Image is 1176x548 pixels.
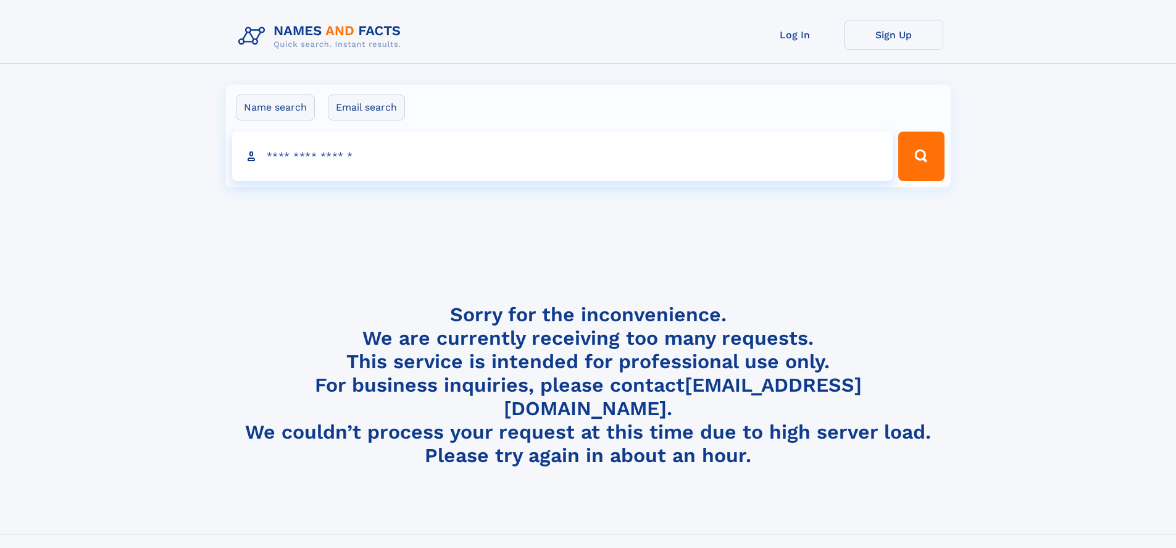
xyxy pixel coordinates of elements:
[233,303,943,468] h4: Sorry for the inconvenience. We are currently receiving too many requests. This service is intend...
[898,132,944,181] button: Search Button
[504,373,862,420] a: [EMAIL_ADDRESS][DOMAIN_NAME]
[236,95,315,120] label: Name search
[746,20,844,50] a: Log In
[233,20,411,53] img: Logo Names and Facts
[328,95,405,120] label: Email search
[844,20,943,50] a: Sign Up
[232,132,893,181] input: search input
